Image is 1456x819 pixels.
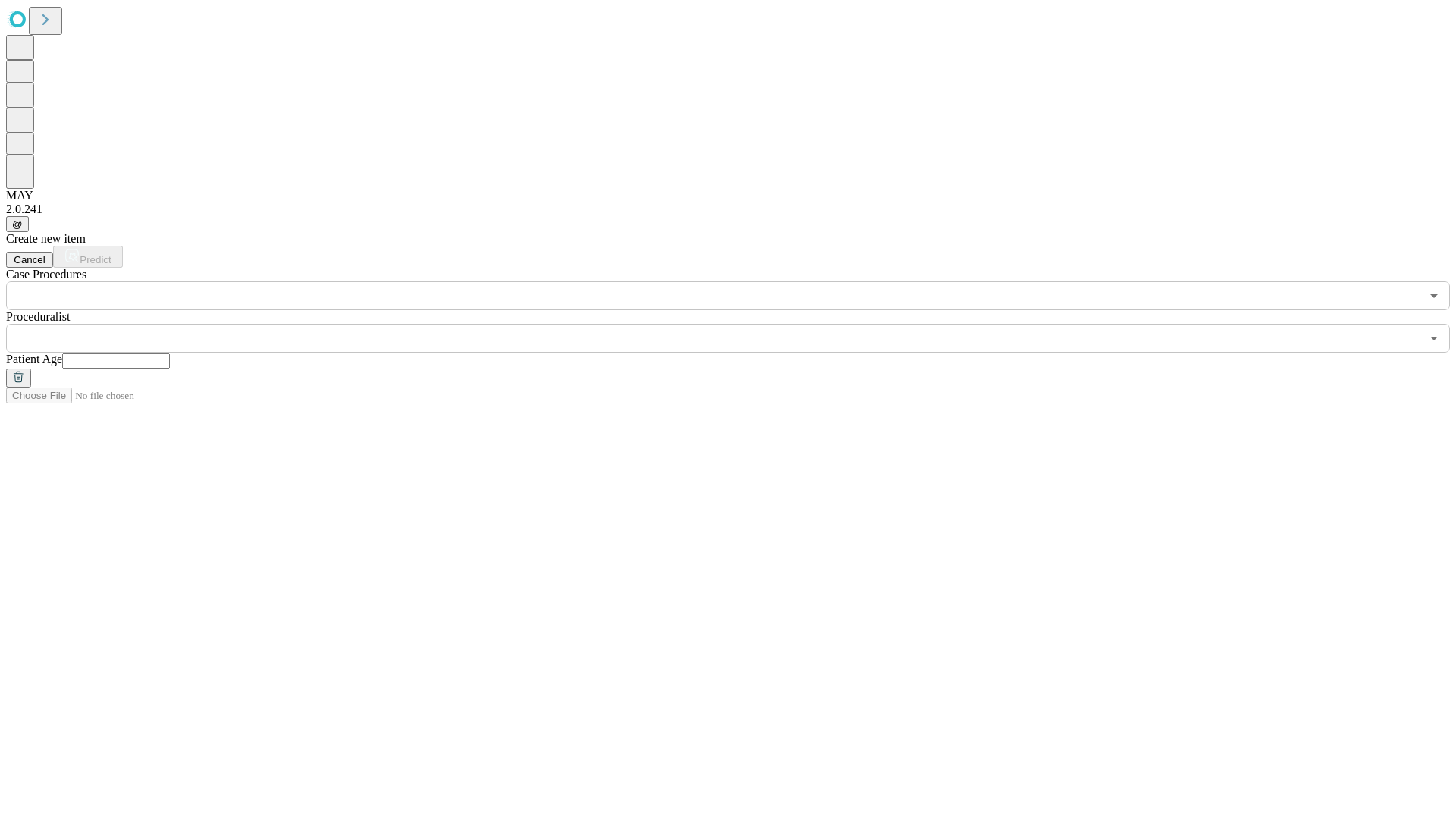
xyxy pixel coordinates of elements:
[12,218,23,230] span: @
[53,246,123,268] button: Predict
[14,254,45,265] span: Cancel
[6,353,62,366] span: Patient Age
[1423,285,1445,306] button: Open
[6,202,1450,216] div: 2.0.241
[6,189,1450,202] div: MAY
[6,232,86,245] span: Create new item
[6,252,53,268] button: Cancel
[6,310,70,323] span: Proceduralist
[1423,328,1445,349] button: Open
[80,254,111,265] span: Predict
[6,216,29,232] button: @
[6,268,86,281] span: Scheduled Procedure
